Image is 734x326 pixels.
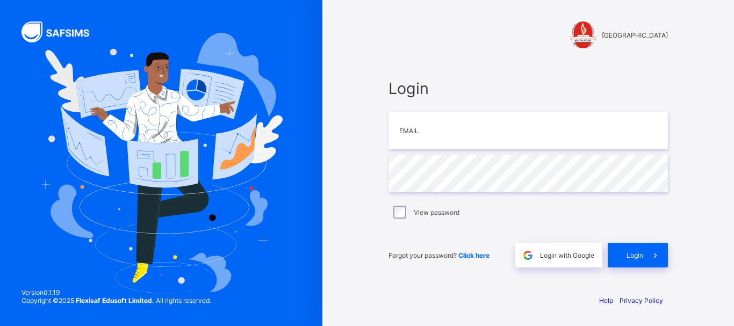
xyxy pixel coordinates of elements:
[21,288,211,296] span: Version 0.1.19
[21,296,211,305] span: Copyright © 2025 All rights reserved.
[458,251,490,259] a: Click here
[522,249,534,262] img: google.396cfc9801f0270233282035f929180a.svg
[388,79,668,98] span: Login
[599,296,613,305] a: Help
[388,251,490,259] span: Forgot your password?
[627,251,643,259] span: Login
[602,31,668,39] span: [GEOGRAPHIC_DATA]
[540,251,594,259] span: Login with Google
[414,208,459,216] label: View password
[40,33,283,294] img: Hero Image
[76,296,154,305] strong: Flexisaf Edusoft Limited.
[620,296,663,305] a: Privacy Policy
[21,21,102,42] img: SAFSIMS Logo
